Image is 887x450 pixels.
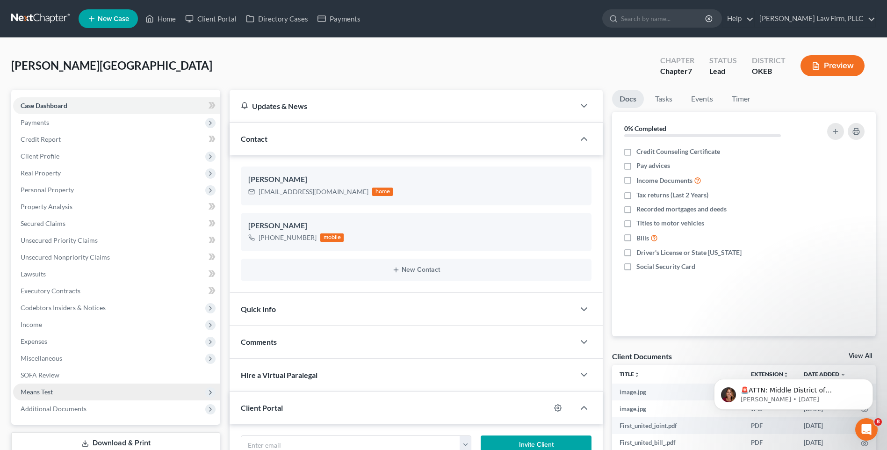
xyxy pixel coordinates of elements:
a: Lawsuits [13,266,220,283]
button: Preview [800,55,865,76]
div: Status [709,55,737,66]
a: Events [684,90,721,108]
iframe: Intercom notifications message [700,359,887,425]
span: Client Portal [241,403,283,412]
a: Titleunfold_more [620,370,640,377]
span: 7 [688,66,692,75]
span: Miscellaneous [21,354,62,362]
a: Unsecured Priority Claims [13,232,220,249]
a: Docs [612,90,644,108]
a: Client Portal [180,10,241,27]
span: Real Property [21,169,61,177]
a: Credit Report [13,131,220,148]
td: image.jpg [612,384,743,400]
span: Social Security Card [636,262,695,271]
a: Timer [724,90,758,108]
span: Hire a Virtual Paralegal [241,370,317,379]
a: Help [722,10,754,27]
td: image.jpg [612,400,743,417]
a: [PERSON_NAME] Law Firm, PLLC [755,10,875,27]
span: Unsecured Priority Claims [21,236,98,244]
a: Property Analysis [13,198,220,215]
span: Expenses [21,337,47,345]
div: Chapter [660,66,694,77]
td: [DATE] [796,417,853,434]
span: Contact [241,134,267,143]
div: Client Documents [612,351,672,361]
div: [PERSON_NAME] [248,220,584,232]
i: unfold_more [634,372,640,377]
div: home [372,188,393,196]
span: SOFA Review [21,371,59,379]
div: OKEB [752,66,786,77]
span: Secured Claims [21,219,65,227]
a: Case Dashboard [13,97,220,114]
span: Credit Report [21,135,61,143]
span: Lawsuits [21,270,46,278]
span: Bills [636,233,649,243]
div: District [752,55,786,66]
a: SOFA Review [13,367,220,384]
span: Client Profile [21,152,59,160]
span: Executory Contracts [21,287,80,295]
span: Payments [21,118,49,126]
span: Credit Counseling Certificate [636,147,720,156]
a: Payments [313,10,365,27]
a: Home [141,10,180,27]
div: Chapter [660,55,694,66]
a: View All [849,353,872,359]
input: Search by name... [621,10,707,27]
div: [EMAIL_ADDRESS][DOMAIN_NAME] [259,187,368,196]
span: Income [21,320,42,328]
div: Lead [709,66,737,77]
span: Income Documents [636,176,692,185]
strong: 0% Completed [624,124,666,132]
gu-sc-dial: Click to Connect 5805652428 [259,233,317,241]
span: [PERSON_NAME][GEOGRAPHIC_DATA] [11,58,212,72]
td: PDF [743,417,796,434]
span: Titles to motor vehicles [636,218,704,228]
span: Unsecured Nonpriority Claims [21,253,110,261]
a: Secured Claims [13,215,220,232]
span: Tax returns (Last 2 Years) [636,190,708,200]
a: Unsecured Nonpriority Claims [13,249,220,266]
a: Executory Contracts [13,283,220,299]
span: Driver's License or State [US_STATE] [636,248,742,257]
span: Comments [241,337,277,346]
span: New Case [98,15,129,22]
div: [PERSON_NAME] [248,174,584,185]
a: Tasks [648,90,680,108]
div: Updates & News [241,101,563,111]
button: New Contact [248,266,584,274]
span: Case Dashboard [21,102,67,109]
td: First_united_joint.pdf [612,417,743,434]
span: 8 [874,418,882,426]
span: Pay advices [636,161,670,170]
span: Property Analysis [21,203,72,210]
span: Quick Info [241,305,276,313]
span: Personal Property [21,186,74,194]
span: Codebtors Insiders & Notices [21,304,106,312]
span: Recorded mortgages and deeds [636,204,727,214]
span: Means Test [21,388,53,396]
iframe: Intercom live chat [855,418,878,441]
div: mobile [320,233,344,242]
a: Directory Cases [241,10,313,27]
span: Additional Documents [21,405,87,413]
